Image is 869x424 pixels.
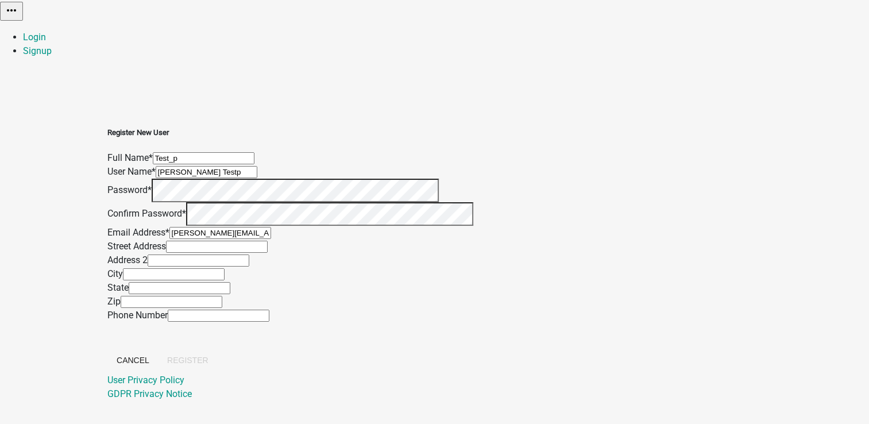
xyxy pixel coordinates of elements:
[107,255,148,265] label: Address 2
[23,45,52,56] a: Signup
[107,152,153,163] label: Full Name
[167,356,208,365] span: Register
[5,3,18,17] i: more_horiz
[107,184,152,195] label: Password
[107,241,166,252] label: Street Address
[107,388,192,399] a: GDPR Privacy Notice
[23,32,46,43] a: Login
[158,350,218,371] button: Register
[107,350,159,371] button: Cancel
[107,268,123,279] label: City
[107,227,169,238] label: Email Address
[107,310,168,321] label: Phone Number
[107,127,473,138] h5: Register New User
[107,208,186,219] label: Confirm Password
[107,166,156,177] label: User Name
[107,296,121,307] label: Zip
[107,375,184,386] a: User Privacy Policy
[107,282,129,293] label: State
